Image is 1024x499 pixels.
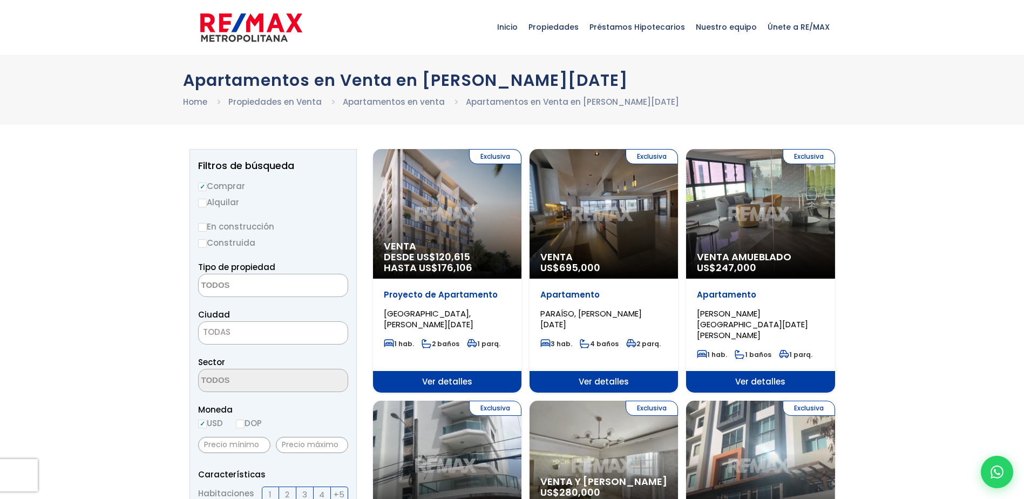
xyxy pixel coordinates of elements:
[559,485,600,499] span: 280,000
[236,420,245,428] input: DOP
[422,339,459,348] span: 2 baños
[199,369,303,393] textarea: Search
[198,199,207,207] input: Alquilar
[384,252,511,273] span: DESDE US$
[198,321,348,345] span: TODAS
[198,195,348,209] label: Alquilar
[384,262,511,273] span: HASTA US$
[779,350,812,359] span: 1 parq.
[384,241,511,252] span: Venta
[697,308,808,341] span: [PERSON_NAME][GEOGRAPHIC_DATA][DATE][PERSON_NAME]
[580,339,619,348] span: 4 baños
[198,160,348,171] h2: Filtros de búsqueda
[530,371,678,393] span: Ver detalles
[198,183,207,191] input: Comprar
[783,401,835,416] span: Exclusiva
[584,11,690,43] span: Préstamos Hipotecarios
[384,308,473,330] span: [GEOGRAPHIC_DATA], [PERSON_NAME][DATE]
[198,356,225,368] span: Sector
[716,261,756,274] span: 247,000
[183,96,207,107] a: Home
[466,95,679,109] li: Apartamentos en Venta en [PERSON_NAME][DATE]
[384,339,414,348] span: 1 hab.
[198,416,223,430] label: USD
[198,223,207,232] input: En construcción
[199,274,303,298] textarea: Search
[199,325,348,340] span: TODAS
[690,11,762,43] span: Nuestro equipo
[384,289,511,300] p: Proyecto de Apartamento
[735,350,771,359] span: 1 baños
[469,401,521,416] span: Exclusiva
[686,149,835,393] a: Exclusiva Venta Amueblado US$247,000 Apartamento [PERSON_NAME][GEOGRAPHIC_DATA][DATE][PERSON_NAME...
[686,371,835,393] span: Ver detalles
[540,476,667,487] span: Venta y [PERSON_NAME]
[198,179,348,193] label: Comprar
[198,236,348,249] label: Construida
[467,339,500,348] span: 1 parq.
[198,220,348,233] label: En construcción
[540,261,600,274] span: US$
[343,96,445,107] a: Apartamentos en venta
[540,485,600,499] span: US$
[559,261,600,274] span: 695,000
[540,289,667,300] p: Apartamento
[436,250,470,264] span: 120,615
[762,11,835,43] span: Únete a RE/MAX
[626,339,661,348] span: 2 parq.
[540,308,642,330] span: PARAÍSO, [PERSON_NAME][DATE]
[469,149,521,164] span: Exclusiva
[697,261,756,274] span: US$
[783,149,835,164] span: Exclusiva
[492,11,523,43] span: Inicio
[626,401,678,416] span: Exclusiva
[198,239,207,248] input: Construida
[183,71,842,90] h1: Apartamentos en Venta en [PERSON_NAME][DATE]
[276,437,348,453] input: Precio máximo
[438,261,472,274] span: 176,106
[540,339,572,348] span: 3 hab.
[236,416,262,430] label: DOP
[198,468,348,481] p: Características
[228,96,322,107] a: Propiedades en Venta
[523,11,584,43] span: Propiedades
[697,289,824,300] p: Apartamento
[697,252,824,262] span: Venta Amueblado
[530,149,678,393] a: Exclusiva Venta US$695,000 Apartamento PARAÍSO, [PERSON_NAME][DATE] 3 hab. 4 baños 2 parq. Ver de...
[198,261,275,273] span: Tipo de propiedad
[198,403,348,416] span: Moneda
[697,350,727,359] span: 1 hab.
[198,437,270,453] input: Precio mínimo
[540,252,667,262] span: Venta
[373,371,521,393] span: Ver detalles
[200,11,302,44] img: remax-metropolitana-logo
[198,309,230,320] span: Ciudad
[203,326,230,338] span: TODAS
[626,149,678,164] span: Exclusiva
[198,420,207,428] input: USD
[373,149,521,393] a: Exclusiva Venta DESDE US$120,615 HASTA US$176,106 Proyecto de Apartamento [GEOGRAPHIC_DATA], [PER...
